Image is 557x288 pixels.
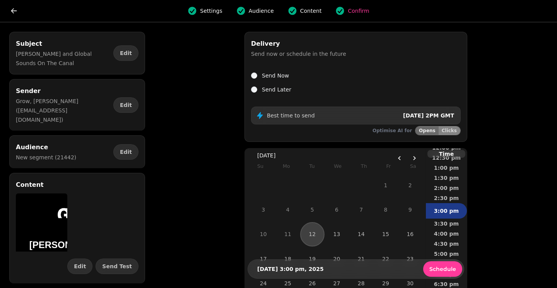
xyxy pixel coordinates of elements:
button: Saturday, August 9th, 2025 [398,197,422,222]
h2: Subject [16,38,110,49]
button: Saturday, August 23rd, 2025 [398,247,422,271]
button: 4:00 pm [426,229,467,239]
button: 4:30 pm [426,239,467,249]
button: 1:00 pm [426,163,467,173]
p: Time [427,150,465,158]
button: Saturday, August 2nd, 2025 [398,173,422,197]
span: Opens [419,128,436,133]
h2: Sender [16,86,110,97]
button: Edit [113,144,138,160]
span: Edit [120,149,132,155]
button: Friday, August 8th, 2025 [373,197,398,222]
span: 1:30 pm [432,175,461,181]
button: Saturday, August 16th, 2025 [398,222,422,247]
span: Edit [120,102,132,108]
p: [PERSON_NAME] and Global Sounds On The Canal [16,49,110,68]
span: Audience [249,7,274,15]
h2: Delivery [251,38,346,49]
p: Grow, [PERSON_NAME] ([EMAIL_ADDRESS][DOMAIN_NAME]) [16,97,110,124]
button: Sunday, August 10th, 2025 [251,222,275,247]
span: 1:00 pm [432,165,461,171]
button: 1:30 pm [426,173,467,183]
button: Today, Tuesday, August 12th, 2025, selected [301,223,324,246]
button: 2:00 pm [426,183,467,193]
button: Wednesday, August 6th, 2025 [325,197,349,222]
button: Go to the Previous Month [393,152,406,165]
th: Tuesday [309,159,315,173]
button: Sunday, August 3rd, 2025 [251,197,275,222]
button: Clicks [439,126,460,135]
span: 4:30 pm [432,241,461,247]
span: Edit [74,264,86,269]
span: 3:30 pm [432,221,461,226]
span: Send Test [102,264,132,269]
p: Optimise AI for [372,128,412,134]
p: [DATE] 3:00 pm, 2025 [257,265,324,273]
button: Friday, August 15th, 2025 [373,222,398,247]
button: Wednesday, August 20th, 2025 [325,247,349,271]
span: [DATE] 2PM GMT [403,112,454,119]
button: go back [6,3,22,19]
label: Send Later [262,85,291,94]
button: 5:30 pm [426,259,467,269]
label: Send Now [262,71,289,80]
button: Edit [67,259,92,274]
button: Opens [415,126,439,135]
th: Monday [283,159,290,173]
button: Edit [113,97,138,113]
span: 3:00 pm [432,208,461,214]
button: 3:00 pm [426,203,467,219]
th: Thursday [361,159,367,173]
span: Content [300,7,322,15]
button: 5:00 pm [426,249,467,259]
span: Settings [200,7,222,15]
th: Saturday [410,159,416,173]
button: Monday, August 4th, 2025 [275,197,300,222]
span: [PERSON_NAME] and Global Sounds Await [14,46,111,70]
button: Sunday, August 17th, 2025 [251,247,275,271]
button: Schedule [423,261,462,277]
span: [DATE] [257,152,275,159]
span: 2:00 pm [432,185,461,191]
th: Wednesday [334,159,342,173]
button: Thursday, August 7th, 2025 [349,197,373,222]
p: Send now or schedule in the future [251,49,346,59]
p: Best time to send [267,112,315,119]
span: 12:30 pm [432,155,461,160]
h2: Audience [16,142,76,153]
button: Monday, August 18th, 2025 [275,247,300,271]
span: Schedule [429,266,456,272]
p: New segment (21442) [16,153,76,162]
button: Thursday, August 21st, 2025 [349,247,373,271]
button: Tuesday, August 5th, 2025 [300,197,325,222]
button: 3:30 pm [426,219,467,229]
button: Wednesday, August 13th, 2025 [325,222,349,247]
span: 6:30 pm [432,281,461,287]
button: 2:30 pm [426,193,467,203]
th: Friday [386,159,391,173]
h2: Content [16,179,44,190]
button: Thursday, August 14th, 2025 [349,222,373,247]
button: Send Test [96,259,138,274]
button: Edit [113,45,138,61]
span: 4:00 pm [432,231,461,236]
button: Friday, August 1st, 2025 [373,173,398,197]
span: Edit [120,50,132,56]
span: Clicks [442,128,457,133]
span: 2:30 pm [432,195,461,201]
button: Friday, August 22nd, 2025 [373,247,398,271]
span: 5:00 pm [432,251,461,257]
button: Monday, August 11th, 2025 [275,222,300,247]
th: Sunday [257,159,263,173]
button: Go to the Next Month [408,152,421,165]
span: Confirm [348,7,369,15]
button: Tuesday, August 19th, 2025 [300,247,325,271]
